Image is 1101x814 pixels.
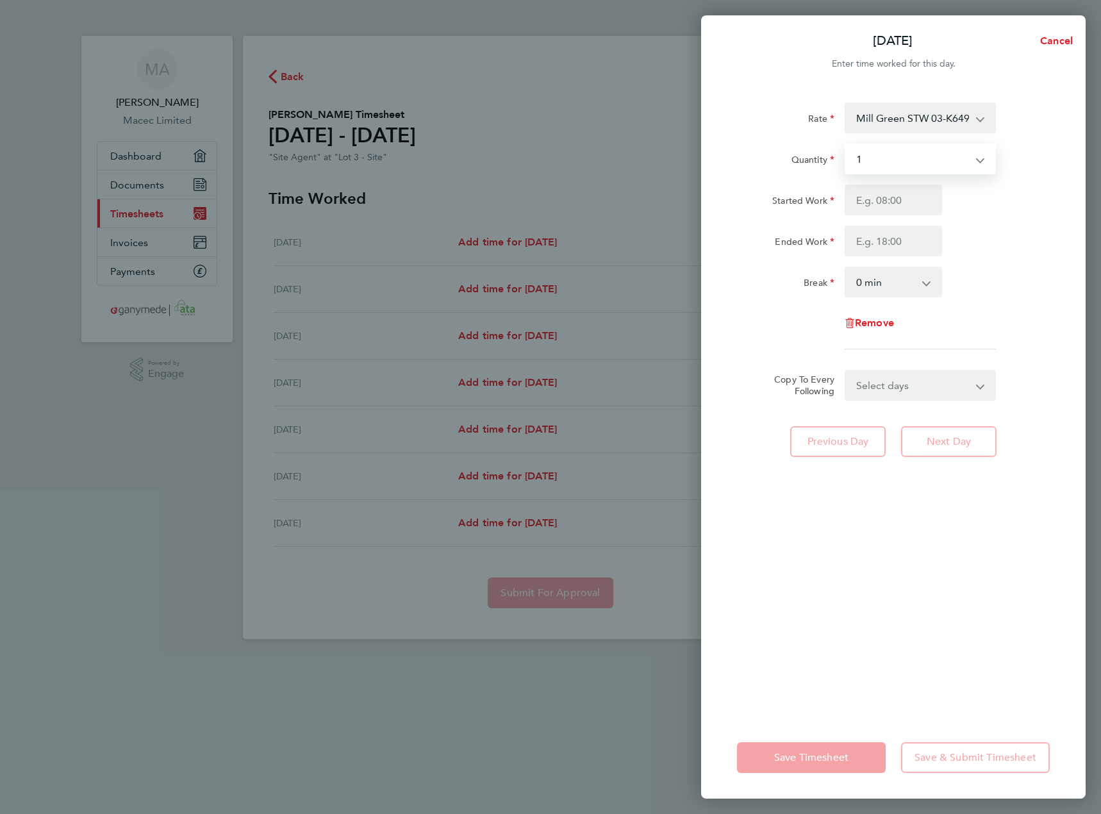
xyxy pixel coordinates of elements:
[1020,28,1086,54] button: Cancel
[791,154,834,169] label: Quantity
[775,236,834,251] label: Ended Work
[772,195,834,210] label: Started Work
[845,318,894,328] button: Remove
[764,374,834,397] label: Copy To Every Following
[701,56,1086,72] div: Enter time worked for this day.
[804,277,834,292] label: Break
[845,185,942,215] input: E.g. 08:00
[855,317,894,329] span: Remove
[873,32,913,50] p: [DATE]
[845,226,942,256] input: E.g. 18:00
[1036,35,1073,47] span: Cancel
[808,113,834,128] label: Rate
